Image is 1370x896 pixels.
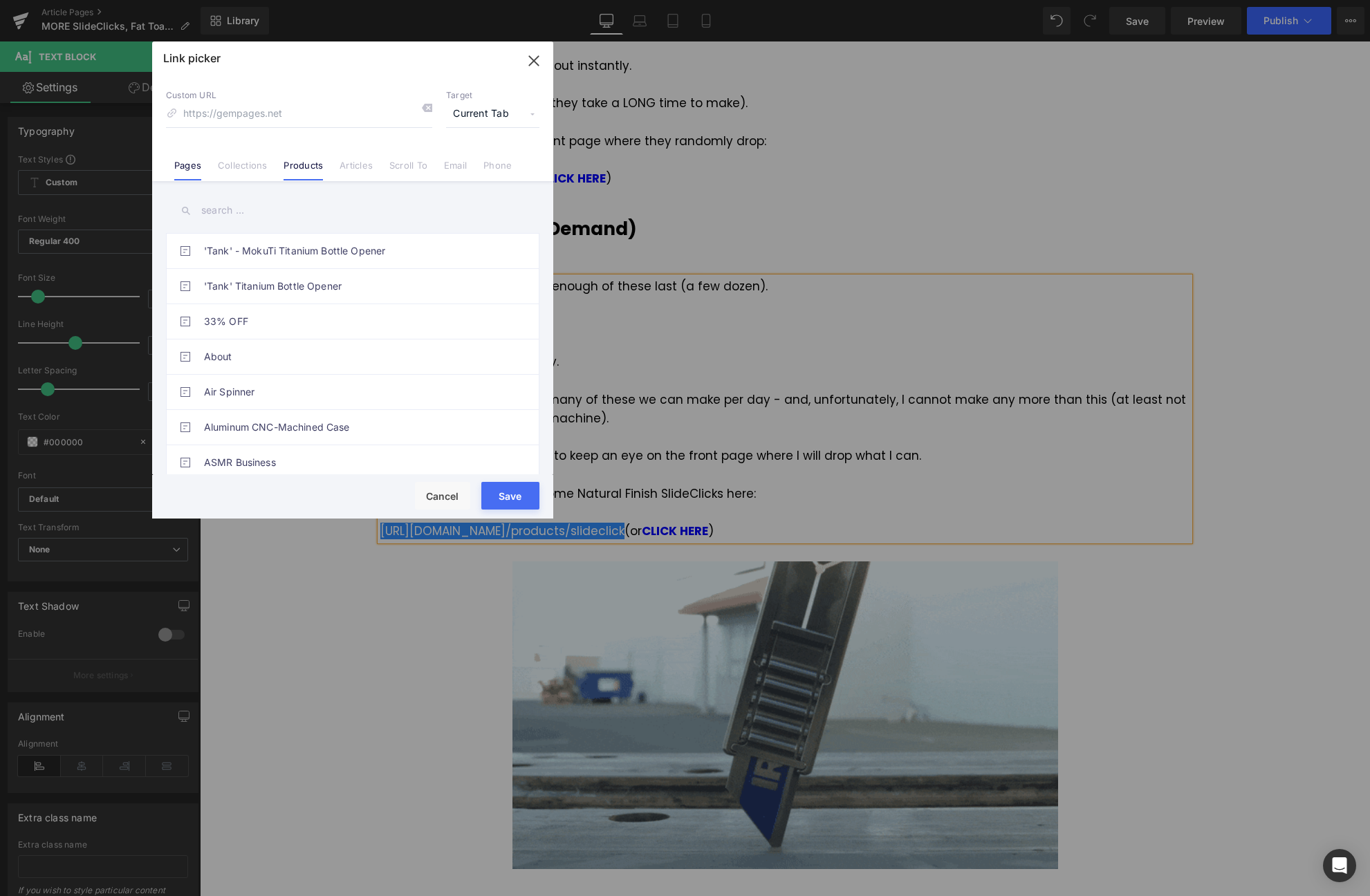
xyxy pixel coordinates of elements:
a: About [204,339,508,374]
a: Air Spinner [204,375,508,409]
button: Save [481,482,539,510]
a: Aluminum CNC-Machined Case [204,410,508,445]
div: BUT... [180,274,990,292]
div: (or ) [180,128,990,147]
div: Every Fat Toad seems to sell out instantly. [180,15,990,34]
a: ASMR Business [204,445,508,480]
p: Custom URL [166,90,432,101]
div: I thought I made more than enough of these last (a few dozen). [180,236,990,254]
span: Current Tab [446,101,539,127]
a: CLICK HERE [442,481,508,498]
p: Target [446,90,539,101]
a: Collections [218,160,267,180]
a: [URL][DOMAIN_NAME] [180,129,322,145]
div: We have more trickling out (they take a LONG time to make). [180,53,990,71]
a: CLICK HERE [340,129,406,145]
a: 33% OFF [204,304,508,339]
p: Link picker [163,51,221,65]
a: 'Tank' - MokuTi Titanium Bottle Opener [204,234,508,268]
a: Pages [174,160,201,180]
a: 'Tank' Titanium Bottle Opener [204,269,508,304]
button: Cancel [415,482,470,510]
div: So, for now, the best place is to keep an eye on the front page where I will drop what I can. [180,405,990,424]
a: Scroll To [389,160,427,180]
div: The place to watch is the front page where they randomly drop: [180,91,990,109]
input: https://gempages.net [166,101,432,127]
a: Articles [340,160,373,180]
a: Email [444,160,467,180]
div: However, [DATE], I do have some Natural Finish SlideClicks here: [180,443,990,462]
a: Products [284,160,323,180]
a: Phone [483,160,512,180]
div: We are fairly limited in how many of these we can make per day - and, unfortunately, I cannot mak... [180,349,990,386]
div: They all sold out fairly quickly. [180,311,990,330]
div: (or ) [180,480,990,499]
input: search ... [166,195,539,226]
a: [URL][DOMAIN_NAME]/products/slideclick [180,481,425,498]
div: Open Intercom Messenger [1323,849,1356,882]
